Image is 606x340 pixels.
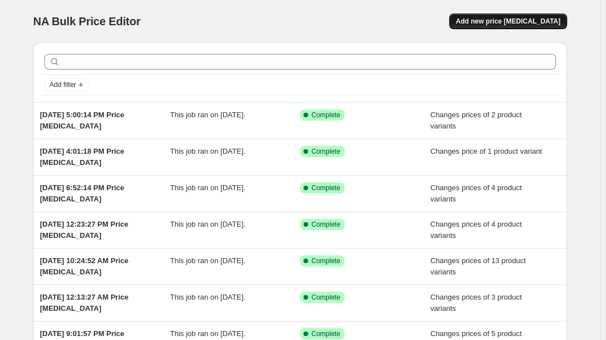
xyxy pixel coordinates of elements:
[431,111,522,130] span: Changes prices of 2 product variants
[311,293,340,302] span: Complete
[170,220,246,228] span: This job ran on [DATE].
[40,147,124,167] span: [DATE] 4:01:18 PM Price [MEDICAL_DATA]
[311,147,340,156] span: Complete
[170,183,246,192] span: This job ran on [DATE].
[431,147,542,155] span: Changes price of 1 product variant
[44,78,89,91] button: Add filter
[170,256,246,265] span: This job ran on [DATE].
[311,183,340,192] span: Complete
[311,220,340,229] span: Complete
[456,17,560,26] span: Add new price [MEDICAL_DATA]
[311,329,340,338] span: Complete
[33,15,141,27] span: NA Bulk Price Editor
[40,256,129,276] span: [DATE] 10:24:52 AM Price [MEDICAL_DATA]
[40,293,129,313] span: [DATE] 12:13:27 AM Price [MEDICAL_DATA]
[40,220,128,240] span: [DATE] 12:23:27 PM Price [MEDICAL_DATA]
[449,13,567,29] button: Add new price [MEDICAL_DATA]
[170,293,246,301] span: This job ran on [DATE].
[431,293,522,313] span: Changes prices of 3 product variants
[40,183,124,203] span: [DATE] 6:52:14 PM Price [MEDICAL_DATA]
[40,111,124,130] span: [DATE] 5:00:14 PM Price [MEDICAL_DATA]
[431,256,526,276] span: Changes prices of 13 product variants
[170,147,246,155] span: This job ran on [DATE].
[311,111,340,120] span: Complete
[49,80,76,89] span: Add filter
[170,329,246,338] span: This job ran on [DATE].
[431,183,522,203] span: Changes prices of 4 product variants
[170,111,246,119] span: This job ran on [DATE].
[431,220,522,240] span: Changes prices of 4 product variants
[311,256,340,265] span: Complete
